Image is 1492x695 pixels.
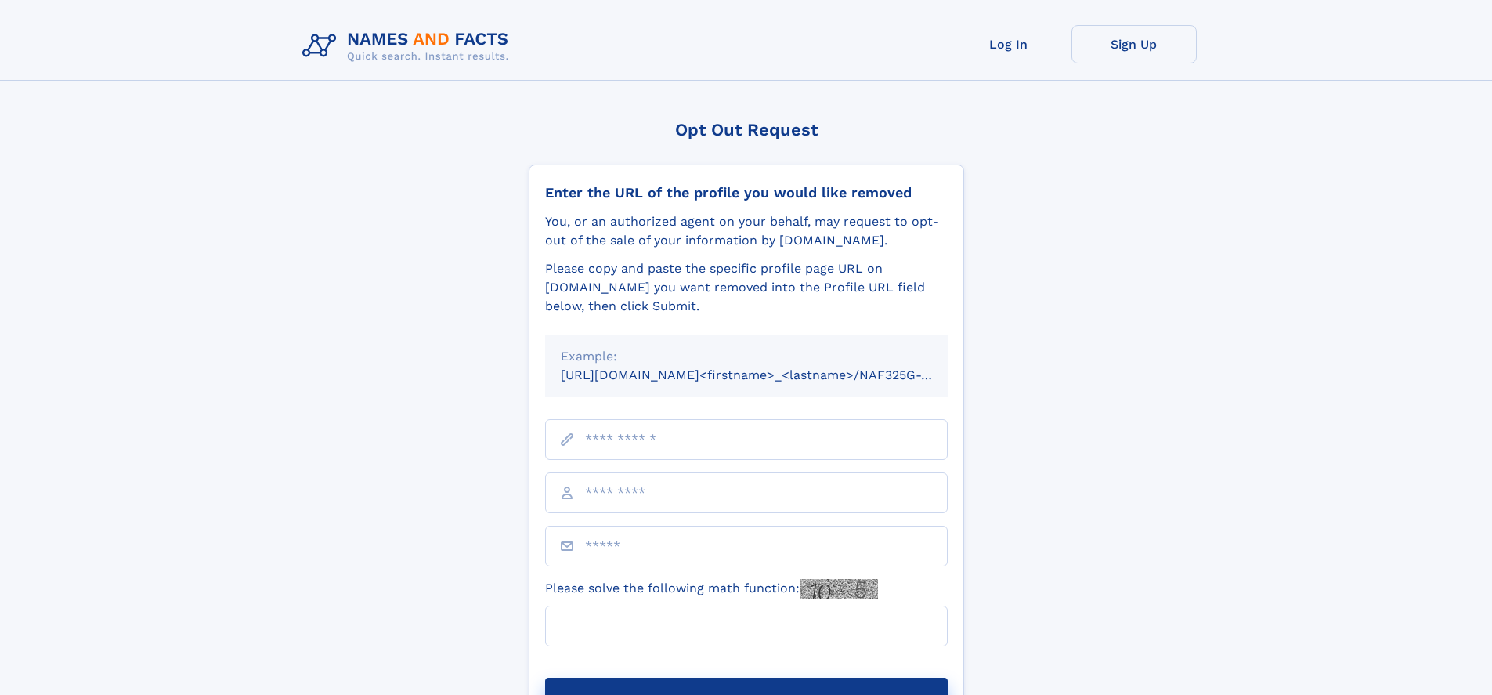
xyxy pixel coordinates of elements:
[561,367,977,382] small: [URL][DOMAIN_NAME]<firstname>_<lastname>/NAF325G-xxxxxxxx
[946,25,1071,63] a: Log In
[561,347,932,366] div: Example:
[545,579,878,599] label: Please solve the following math function:
[545,212,948,250] div: You, or an authorized agent on your behalf, may request to opt-out of the sale of your informatio...
[1071,25,1197,63] a: Sign Up
[296,25,522,67] img: Logo Names and Facts
[545,259,948,316] div: Please copy and paste the specific profile page URL on [DOMAIN_NAME] you want removed into the Pr...
[545,184,948,201] div: Enter the URL of the profile you would like removed
[529,120,964,139] div: Opt Out Request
